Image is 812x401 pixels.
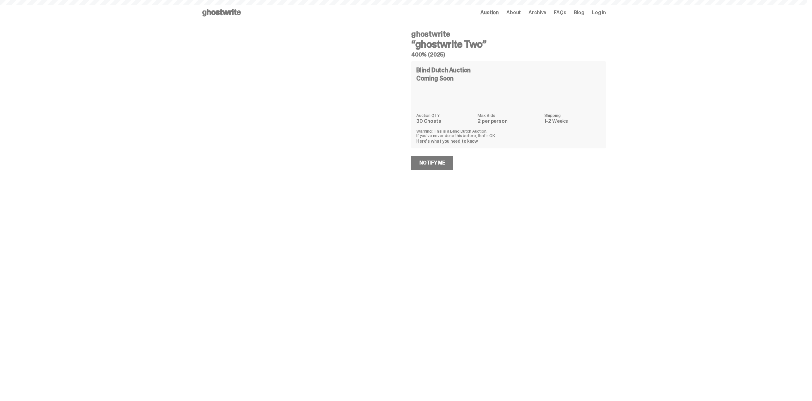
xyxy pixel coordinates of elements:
a: Here's what you need to know [416,138,478,144]
h4: ghostwrite [411,30,606,38]
div: Coming Soon [416,75,601,81]
dd: 1-2 Weeks [544,119,601,124]
p: Warning: This is a Blind Dutch Auction. If you’ve never done this before, that’s OK. [416,129,601,138]
dt: Shipping [544,113,601,117]
h4: Blind Dutch Auction [416,67,471,73]
dd: 2 per person [478,119,540,124]
a: Auction [480,10,499,15]
a: Notify Me [411,156,453,170]
a: FAQs [554,10,566,15]
h5: 400% (2025) [411,52,606,57]
a: Log in [592,10,606,15]
a: About [506,10,521,15]
dt: Auction QTY [416,113,474,117]
h3: “ghostwrite Two” [411,39,606,49]
dd: 30 Ghosts [416,119,474,124]
dt: Max Bids [478,113,540,117]
a: Blog [574,10,584,15]
a: Archive [528,10,546,15]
